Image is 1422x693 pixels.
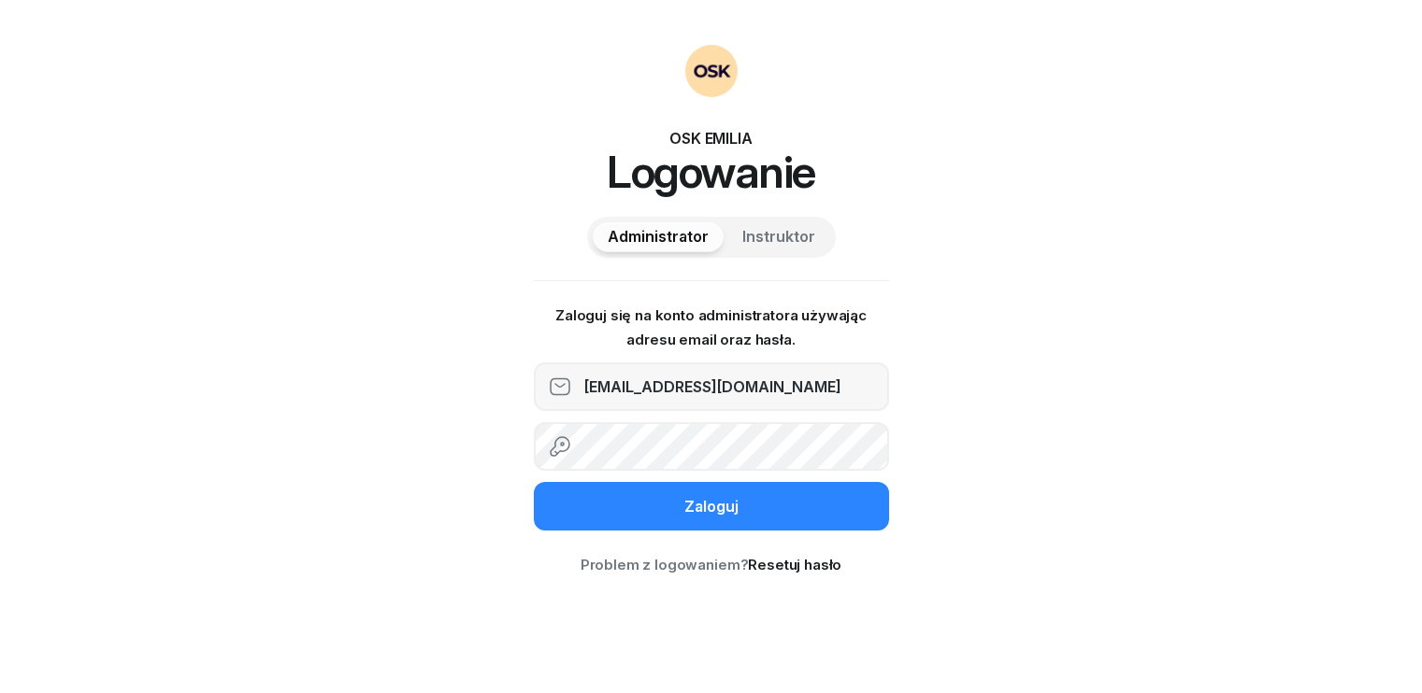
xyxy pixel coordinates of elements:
[608,225,709,249] span: Administrator
[534,304,889,351] p: Zaloguj się na konto administratora używając adresu email oraz hasła.
[684,495,739,519] div: Zaloguj
[534,127,889,149] div: OSK EMILIA
[534,553,889,577] div: Problem z logowaniem?
[534,362,889,411] input: Adres email
[748,556,841,573] a: Resetuj hasło
[534,482,889,530] button: Zaloguj
[534,149,889,194] h1: Logowanie
[742,225,815,249] span: Instruktor
[727,222,830,252] button: Instruktor
[685,45,738,97] img: OSKAdmin
[593,222,724,252] button: Administrator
